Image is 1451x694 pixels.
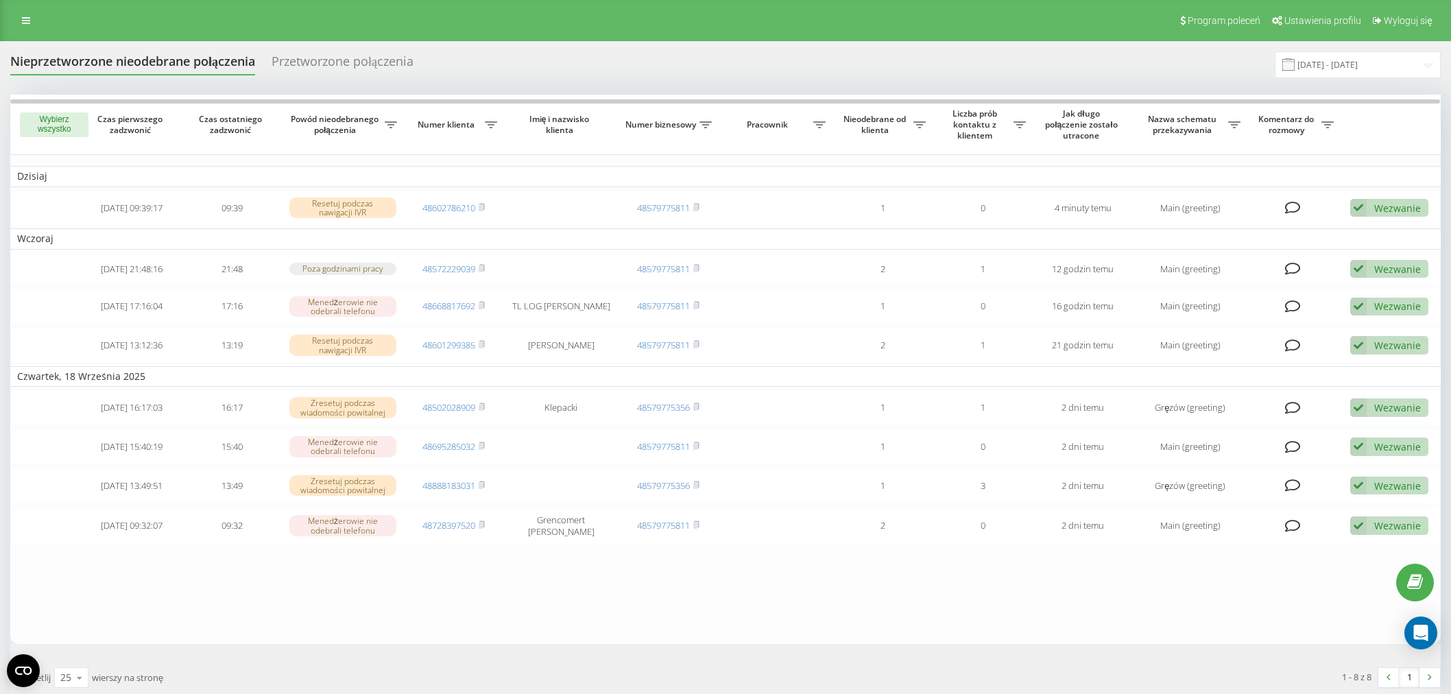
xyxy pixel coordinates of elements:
[1284,15,1361,26] span: Ustawienia profilu
[933,252,1033,286] td: 1
[20,112,88,137] button: Wybierz wszystko
[1033,252,1133,286] td: 12 godzin temu
[422,202,475,214] a: 48602786210
[1374,300,1421,313] div: Wezwanie
[504,327,619,363] td: [PERSON_NAME]
[1374,339,1421,352] div: Wezwanie
[1133,190,1247,226] td: Main (greeting)
[1033,288,1133,324] td: 16 godzin temu
[289,114,384,135] span: Powód nieodebranego połączenia
[422,339,475,351] a: 48601299385
[839,114,913,135] span: Nieodebrane od klienta
[7,654,40,687] button: Open CMP widget
[1133,429,1247,465] td: Main (greeting)
[1374,263,1421,276] div: Wezwanie
[289,263,397,274] div: Poza godzinami pracy
[637,300,690,312] a: 48579775811
[289,335,397,355] div: Resetuj podczas nawigacji IVR
[82,429,182,465] td: [DATE] 15:40:19
[1033,190,1133,226] td: 4 minuty temu
[504,507,619,545] td: Grencomert [PERSON_NAME]
[289,475,397,496] div: Zresetuj podczas wiadomości powitalnej
[1374,479,1421,492] div: Wezwanie
[637,519,690,531] a: 48579775811
[1374,440,1421,453] div: Wezwanie
[82,507,182,545] td: [DATE] 09:32:07
[82,390,182,426] td: [DATE] 16:17:03
[289,436,397,457] div: Menedżerowie nie odebrali telefonu
[1374,202,1421,215] div: Wezwanie
[637,479,690,492] a: 48579775356
[82,468,182,504] td: [DATE] 13:49:51
[182,429,282,465] td: 15:40
[504,390,619,426] td: Klepacki
[933,288,1033,324] td: 0
[637,440,690,453] a: 48579775811
[92,671,163,684] span: wierszy na stronę
[1033,507,1133,545] td: 2 dni temu
[832,429,933,465] td: 1
[272,54,413,75] div: Przetworzone połączenia
[832,390,933,426] td: 1
[1033,327,1133,363] td: 21 godzin temu
[832,507,933,545] td: 2
[1399,668,1419,687] a: 1
[933,507,1033,545] td: 0
[182,190,282,226] td: 09:39
[182,507,282,545] td: 09:32
[422,519,475,531] a: 48728397520
[637,263,690,275] a: 48579775811
[637,202,690,214] a: 48579775811
[1374,519,1421,532] div: Wezwanie
[1133,252,1247,286] td: Main (greeting)
[289,198,397,218] div: Resetuj podczas nawigacji IVR
[832,190,933,226] td: 1
[193,114,271,135] span: Czas ostatniego zadzwonić
[933,190,1033,226] td: 0
[422,401,475,414] a: 48502028909
[1133,288,1247,324] td: Main (greeting)
[1140,114,1228,135] span: Nazwa schematu przekazywania
[504,288,619,324] td: TL LOG [PERSON_NAME]
[10,54,255,75] div: Nieprzetworzone nieodebrane połączenia
[1188,15,1260,26] span: Program poleceń
[933,468,1033,504] td: 3
[82,288,182,324] td: [DATE] 17:16:04
[182,252,282,286] td: 21:48
[10,228,1441,249] td: Wczoraj
[422,440,475,453] a: 48695285032
[93,114,171,135] span: Czas pierwszego zadzwonić
[939,108,1014,141] span: Liczba prób kontaktu z klientem
[1404,617,1437,649] div: Open Intercom Messenger
[1384,15,1432,26] span: Wyloguj się
[1342,670,1371,684] div: 1 - 8 z 8
[289,397,397,418] div: Zresetuj podczas wiadomości powitalnej
[411,119,485,130] span: Numer klienta
[832,327,933,363] td: 2
[933,429,1033,465] td: 0
[625,119,699,130] span: Numer biznesowy
[1033,390,1133,426] td: 2 dni temu
[1374,401,1421,414] div: Wezwanie
[422,300,475,312] a: 48668817692
[832,288,933,324] td: 1
[289,296,397,317] div: Menedżerowie nie odebrali telefonu
[1133,507,1247,545] td: Main (greeting)
[1133,327,1247,363] td: Main (greeting)
[10,166,1441,187] td: Dzisiaj
[82,190,182,226] td: [DATE] 09:39:17
[10,366,1441,387] td: Czwartek, 18 Września 2025
[182,327,282,363] td: 13:19
[933,390,1033,426] td: 1
[182,468,282,504] td: 13:49
[1254,114,1321,135] span: Komentarz do rozmowy
[82,327,182,363] td: [DATE] 13:12:36
[637,339,690,351] a: 48579775811
[82,252,182,286] td: [DATE] 21:48:16
[1133,390,1247,426] td: Gręzów (greeting)
[1033,468,1133,504] td: 2 dni temu
[933,327,1033,363] td: 1
[725,119,814,130] span: Pracownik
[422,263,475,275] a: 48572229039
[289,515,397,536] div: Menedżerowie nie odebrali telefonu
